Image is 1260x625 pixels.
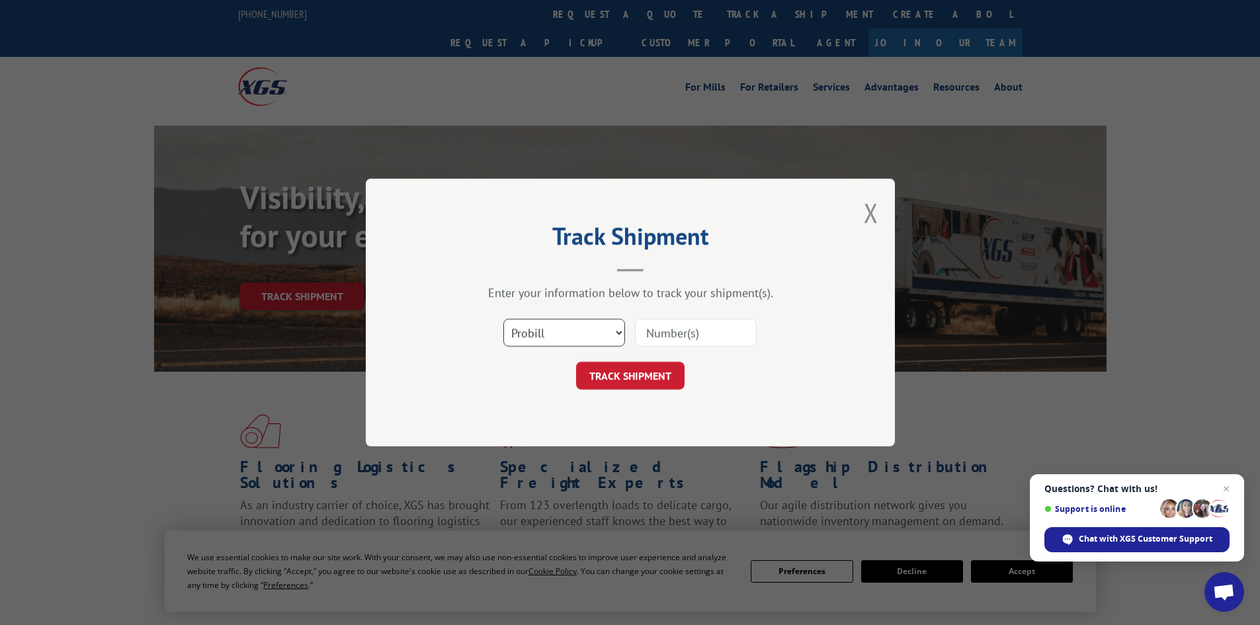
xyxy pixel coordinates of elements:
[432,285,829,300] div: Enter your information below to track your shipment(s).
[1044,504,1155,514] span: Support is online
[1044,483,1230,494] span: Questions? Chat with us!
[1044,527,1230,552] span: Chat with XGS Customer Support
[432,227,829,252] h2: Track Shipment
[864,195,878,230] button: Close modal
[635,319,757,347] input: Number(s)
[1204,572,1244,612] a: Open chat
[576,362,685,390] button: TRACK SHIPMENT
[1079,533,1212,545] span: Chat with XGS Customer Support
